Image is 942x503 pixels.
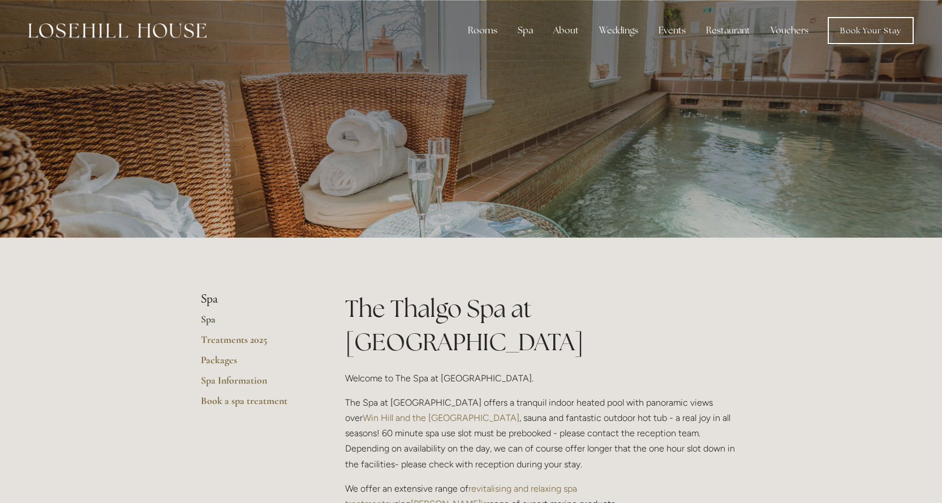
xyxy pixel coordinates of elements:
[363,412,519,423] a: Win Hill and the [GEOGRAPHIC_DATA]
[649,19,695,42] div: Events
[345,292,742,359] h1: The Thalgo Spa at [GEOGRAPHIC_DATA]
[544,19,588,42] div: About
[201,313,309,333] a: Spa
[697,19,759,42] div: Restaurant
[459,19,506,42] div: Rooms
[345,395,742,472] p: The Spa at [GEOGRAPHIC_DATA] offers a tranquil indoor heated pool with panoramic views over , sau...
[201,354,309,374] a: Packages
[201,292,309,307] li: Spa
[590,19,647,42] div: Weddings
[828,17,914,44] a: Book Your Stay
[345,371,742,386] p: Welcome to The Spa at [GEOGRAPHIC_DATA].
[201,374,309,394] a: Spa Information
[201,333,309,354] a: Treatments 2025
[28,23,207,38] img: Losehill House
[509,19,542,42] div: Spa
[762,19,818,42] a: Vouchers
[201,394,309,415] a: Book a spa treatment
